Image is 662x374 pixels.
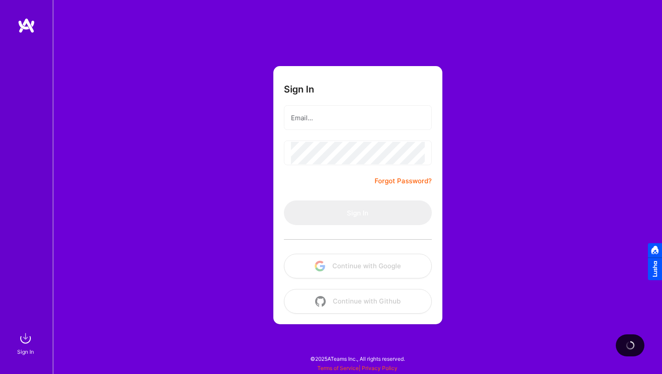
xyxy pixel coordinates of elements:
[17,347,34,356] div: Sign In
[284,200,432,225] button: Sign In
[284,254,432,278] button: Continue with Google
[317,365,397,371] span: |
[315,296,326,307] img: icon
[284,289,432,314] button: Continue with Github
[53,348,662,370] div: © 2025 ATeams Inc., All rights reserved.
[315,261,325,271] img: icon
[317,365,359,371] a: Terms of Service
[18,18,35,33] img: logo
[625,341,635,350] img: loading
[18,330,34,356] a: sign inSign In
[362,365,397,371] a: Privacy Policy
[17,330,34,347] img: sign in
[284,84,314,95] h3: Sign In
[375,176,432,186] a: Forgot Password?
[291,107,425,129] input: Email...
